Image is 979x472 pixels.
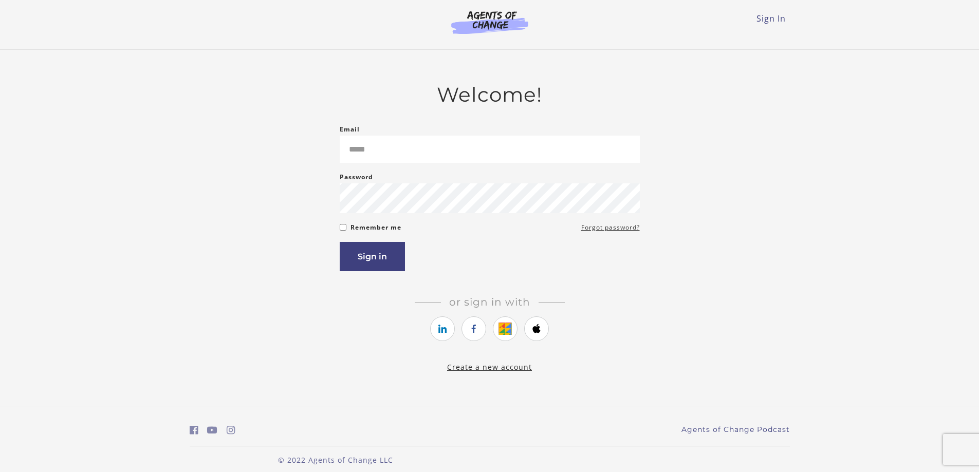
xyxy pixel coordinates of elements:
[581,221,640,234] a: Forgot password?
[190,423,198,438] a: https://www.facebook.com/groups/aswbtestprep (Open in a new window)
[340,83,640,107] h2: Welcome!
[350,221,401,234] label: Remember me
[493,316,518,341] a: https://courses.thinkific.com/users/auth/google?ss%5Breferral%5D=&ss%5Buser_return_to%5D=&ss%5Bvi...
[441,296,539,308] span: Or sign in with
[447,362,532,372] a: Create a new account
[440,10,539,34] img: Agents of Change Logo
[756,13,786,24] a: Sign In
[524,316,549,341] a: https://courses.thinkific.com/users/auth/apple?ss%5Breferral%5D=&ss%5Buser_return_to%5D=&ss%5Bvis...
[340,123,360,136] label: Email
[340,171,373,183] label: Password
[227,425,235,435] i: https://www.instagram.com/agentsofchangeprep/ (Open in a new window)
[190,425,198,435] i: https://www.facebook.com/groups/aswbtestprep (Open in a new window)
[190,455,482,465] p: © 2022 Agents of Change LLC
[681,424,790,435] a: Agents of Change Podcast
[227,423,235,438] a: https://www.instagram.com/agentsofchangeprep/ (Open in a new window)
[461,316,486,341] a: https://courses.thinkific.com/users/auth/facebook?ss%5Breferral%5D=&ss%5Buser_return_to%5D=&ss%5B...
[207,425,217,435] i: https://www.youtube.com/c/AgentsofChangeTestPrepbyMeaganMitchell (Open in a new window)
[207,423,217,438] a: https://www.youtube.com/c/AgentsofChangeTestPrepbyMeaganMitchell (Open in a new window)
[430,316,455,341] a: https://courses.thinkific.com/users/auth/linkedin?ss%5Breferral%5D=&ss%5Buser_return_to%5D=&ss%5B...
[340,242,405,271] button: Sign in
